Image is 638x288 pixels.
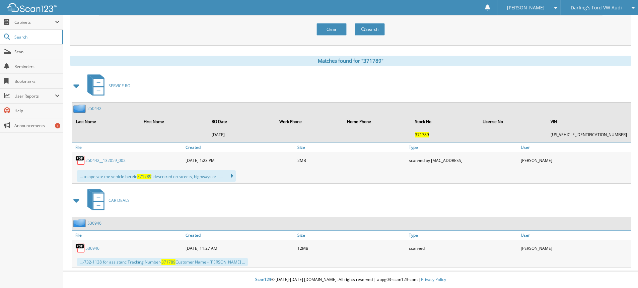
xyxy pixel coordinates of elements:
[14,19,55,25] span: Cabinets
[296,241,408,255] div: 12MB
[276,129,343,140] td: --
[421,277,446,282] a: Privacy Policy
[83,187,130,214] a: CAR DEALS
[571,6,622,10] span: Darling's Ford VW Audi
[479,115,547,128] th: License No
[208,129,275,140] td: [DATE]
[77,258,248,266] div: ...-732-1138 for assistanc Tracking Number- Customer Name - [PERSON_NAME] ...
[184,143,296,152] a: Created
[296,154,408,167] div: 2MB
[184,154,296,167] div: [DATE] 1:23 PM
[344,115,411,128] th: Home Phone
[407,143,519,152] a: Type
[14,49,60,55] span: Scan
[109,197,130,203] span: CAR DEALS
[140,115,207,128] th: First Name
[316,23,347,36] button: Clear
[184,231,296,240] a: Created
[14,78,60,84] span: Bookmarks
[296,231,408,240] a: Size
[415,132,429,137] span: 371789
[73,129,140,140] td: --
[73,115,140,128] th: Last Name
[140,129,207,140] td: --
[519,241,631,255] div: [PERSON_NAME]
[14,108,60,114] span: Help
[109,83,130,89] span: SERVICE RO
[73,219,87,227] img: folder2.png
[137,174,151,179] span: 371789
[407,154,519,167] div: scanned by [MAC_ADDRESS]
[519,154,631,167] div: [PERSON_NAME]
[77,170,236,182] div: ... to operate the vehicle herein ' descntred on streets, highways or .....
[70,56,631,66] div: Matches found for "371789"
[83,72,130,99] a: SERVICE RO
[547,129,630,140] td: [US_VEHICLE_IDENTIFICATION_NUMBER]
[407,231,519,240] a: Type
[519,143,631,152] a: User
[161,259,175,265] span: 371789
[407,241,519,255] div: scanned
[184,241,296,255] div: [DATE] 11:27 AM
[605,256,638,288] iframe: Chat Widget
[412,115,479,128] th: Stock No
[72,231,184,240] a: File
[7,3,57,12] img: scan123-logo-white.svg
[255,277,271,282] span: Scan123
[85,245,99,251] a: 536946
[14,64,60,69] span: Reminders
[296,143,408,152] a: Size
[63,272,638,288] div: © [DATE]-[DATE] [DOMAIN_NAME]. All rights reserved | appg03-scan123-com |
[479,129,547,140] td: --
[344,129,411,140] td: --
[14,34,59,40] span: Search
[355,23,385,36] button: Search
[547,115,630,128] th: VIN
[208,115,275,128] th: RO Date
[72,143,184,152] a: File
[87,220,101,226] a: 536946
[75,243,85,253] img: PDF.png
[14,93,55,99] span: User Reports
[85,158,126,163] a: 250442__132059_002
[55,123,60,128] div: 1
[507,6,545,10] span: [PERSON_NAME]
[73,104,87,113] img: folder2.png
[75,155,85,165] img: PDF.png
[14,123,60,128] span: Announcements
[276,115,343,128] th: Work Phone
[519,231,631,240] a: User
[87,106,101,111] a: 250442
